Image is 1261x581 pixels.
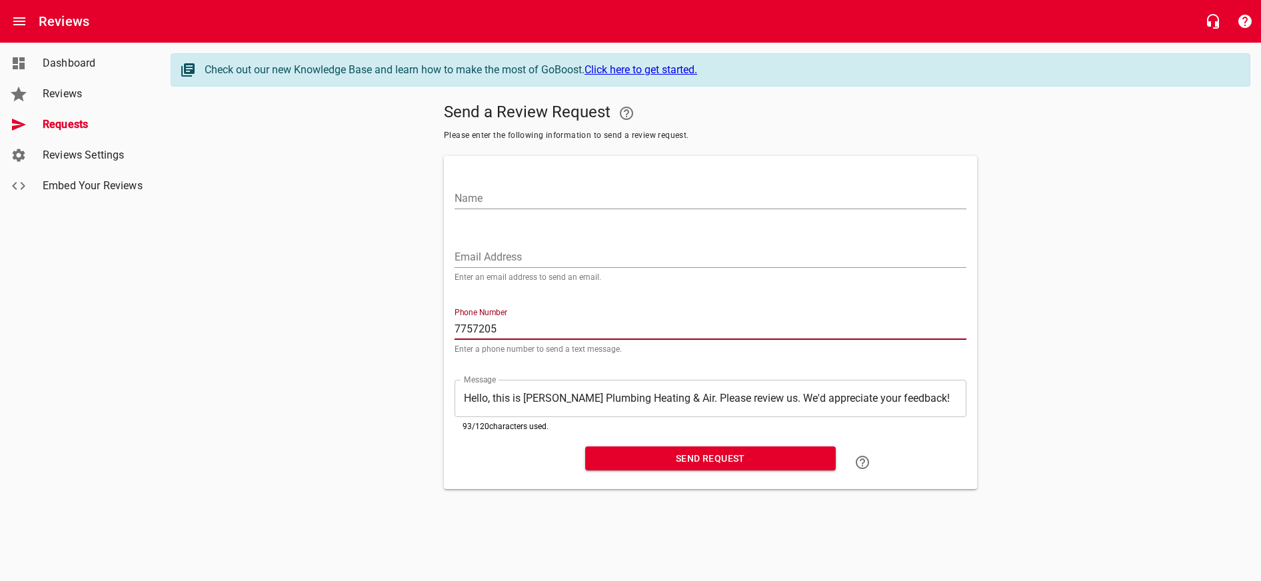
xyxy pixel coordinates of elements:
[585,63,697,76] a: Click here to get started.
[3,5,35,37] button: Open drawer
[444,129,977,143] span: Please enter the following information to send a review request.
[205,62,1236,78] div: Check out our new Knowledge Base and learn how to make the most of GoBoost.
[611,97,642,129] a: Your Google or Facebook account must be connected to "Send a Review Request"
[596,450,825,467] span: Send Request
[43,55,144,71] span: Dashboard
[43,117,144,133] span: Requests
[43,147,144,163] span: Reviews Settings
[39,11,89,32] h6: Reviews
[464,392,957,404] textarea: Hello, this is [PERSON_NAME] Plumbing Heating & Air. Please review us. We'd appreciate your feedb...
[455,308,507,316] label: Phone Number
[444,97,977,129] h5: Send a Review Request
[1197,5,1229,37] button: Live Chat
[455,273,966,281] p: Enter an email address to send an email.
[846,446,878,478] a: Learn how to "Send a Review Request"
[585,446,836,471] button: Send Request
[1229,5,1261,37] button: Support Portal
[43,178,144,194] span: Embed Your Reviews
[455,345,966,353] p: Enter a phone number to send a text message.
[463,422,549,431] span: 93 / 120 characters used.
[43,86,144,102] span: Reviews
